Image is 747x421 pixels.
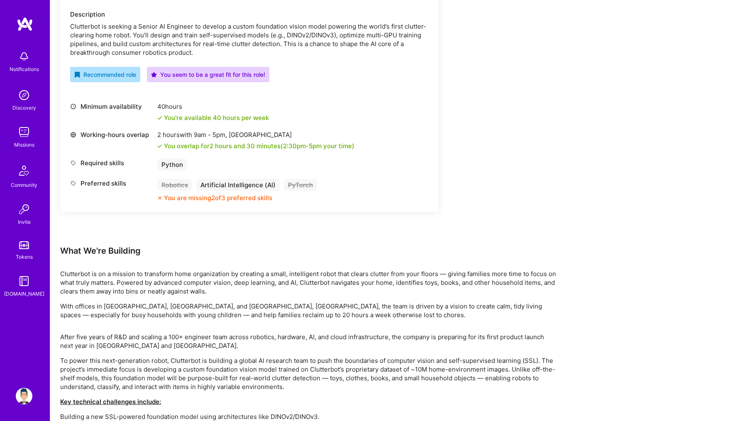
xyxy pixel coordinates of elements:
[70,103,76,110] i: icon Clock
[60,245,558,256] div: What We're Building
[60,302,558,319] p: With offices in [GEOGRAPHIC_DATA], [GEOGRAPHIC_DATA], and [GEOGRAPHIC_DATA], [GEOGRAPHIC_DATA], t...
[157,179,192,191] div: Robotics
[14,140,34,149] div: Missions
[74,70,136,79] div: Recommended role
[17,17,33,32] img: logo
[16,87,32,103] img: discovery
[60,333,558,350] p: After five years of R&D and scaling a 100+ engineer team across robotics, hardware, AI, and cloud...
[157,196,162,201] i: icon CloseOrange
[164,142,354,150] div: You overlap for 2 hours and 30 minutes ( your time)
[70,102,153,111] div: Minimum availability
[10,65,39,73] div: Notifications
[14,388,34,404] a: User Avatar
[4,289,44,298] div: [DOMAIN_NAME]
[11,181,37,189] div: Community
[60,398,161,406] u: Key technical challenges include:
[60,412,558,421] p: Building a new SSL-powered foundation model using architectures like DINOv2/DINOv3.
[151,72,157,78] i: icon PurpleStar
[70,179,153,188] div: Preferred skills
[16,273,32,289] img: guide book
[16,388,32,404] img: User Avatar
[70,10,429,19] div: Description
[157,144,162,149] i: icon Check
[164,193,272,202] div: You are missing 2 of 3 preferred skills
[157,102,269,111] div: 40 hours
[74,72,80,78] i: icon RecommendedBadge
[157,115,162,120] i: icon Check
[70,130,153,139] div: Working-hours overlap
[14,161,34,181] img: Community
[70,160,76,166] i: icon Tag
[60,269,558,296] p: Clutterbot is on a mission to transform home organization by creating a small, intelligent robot ...
[157,130,354,139] div: 2 hours with [GEOGRAPHIC_DATA]
[192,131,229,139] span: 9am - 5pm ,
[196,179,280,191] div: Artificial Intelligence (AI)
[283,142,322,150] span: 2:30pm - 5pm
[157,113,269,122] div: You're available 40 hours per week
[18,218,31,226] div: Invite
[284,179,317,191] div: PyTorch
[70,22,429,57] div: Clutterbot is seeking a Senior AI Engineer to develop a custom foundation vision model powering t...
[151,70,265,79] div: You seem to be a great fit for this role!
[157,159,187,171] div: Python
[60,356,558,391] p: To power this next-generation robot, Clutterbot is building a global AI research team to push the...
[16,124,32,140] img: teamwork
[70,132,76,138] i: icon World
[16,48,32,65] img: bell
[70,159,153,167] div: Required skills
[19,241,29,249] img: tokens
[16,252,33,261] div: Tokens
[16,201,32,218] img: Invite
[12,103,36,112] div: Discovery
[70,180,76,186] i: icon Tag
